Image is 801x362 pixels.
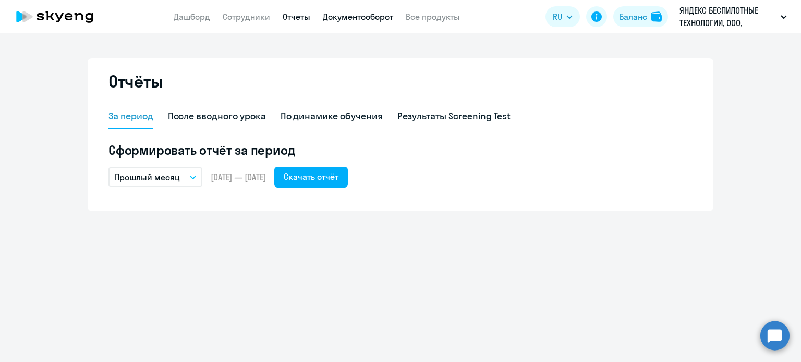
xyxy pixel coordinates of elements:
[108,109,153,123] div: За период
[651,11,662,22] img: balance
[620,10,647,23] div: Баланс
[553,10,562,23] span: RU
[274,167,348,188] button: Скачать отчёт
[397,109,511,123] div: Результаты Screening Test
[674,4,792,29] button: ЯНДЕКС БЕСПИЛОТНЫЕ ТЕХНОЛОГИИ, ООО, Беспилотные Технологии 2021
[545,6,580,27] button: RU
[323,11,393,22] a: Документооборот
[613,6,668,27] button: Балансbalance
[115,171,180,183] p: Прошлый месяц
[223,11,270,22] a: Сотрудники
[211,171,266,183] span: [DATE] — [DATE]
[406,11,460,22] a: Все продукты
[108,71,163,92] h2: Отчёты
[283,11,310,22] a: Отчеты
[108,142,693,158] h5: Сформировать отчёт за период
[174,11,210,22] a: Дашборд
[679,4,776,29] p: ЯНДЕКС БЕСПИЛОТНЫЕ ТЕХНОЛОГИИ, ООО, Беспилотные Технологии 2021
[168,109,266,123] div: После вводного урока
[108,167,202,187] button: Прошлый месяц
[284,170,338,183] div: Скачать отчёт
[281,109,383,123] div: По динамике обучения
